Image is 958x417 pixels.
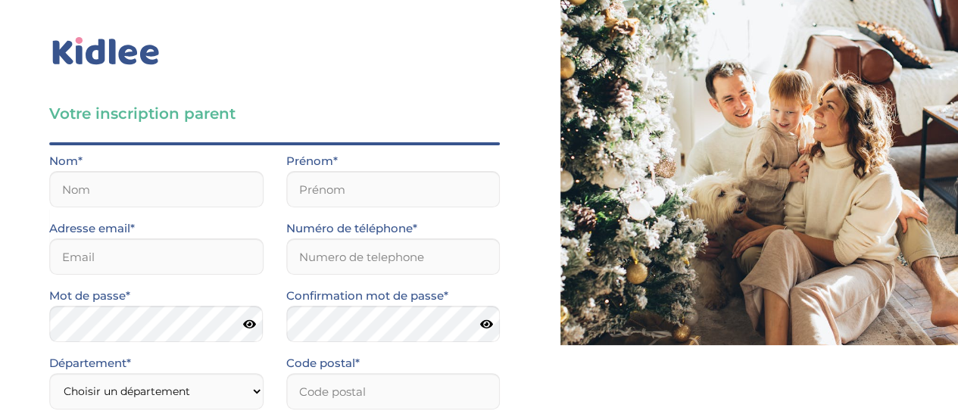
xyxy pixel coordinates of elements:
[49,34,163,69] img: logo_kidlee_bleu
[49,353,131,373] label: Département*
[286,353,360,373] label: Code postal*
[286,238,501,275] input: Numero de telephone
[286,286,448,306] label: Confirmation mot de passe*
[286,171,501,207] input: Prénom
[286,151,338,171] label: Prénom*
[286,219,417,238] label: Numéro de téléphone*
[49,103,500,124] h3: Votre inscription parent
[49,171,264,207] input: Nom
[49,286,130,306] label: Mot de passe*
[49,238,264,275] input: Email
[49,219,135,238] label: Adresse email*
[286,373,501,409] input: Code postal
